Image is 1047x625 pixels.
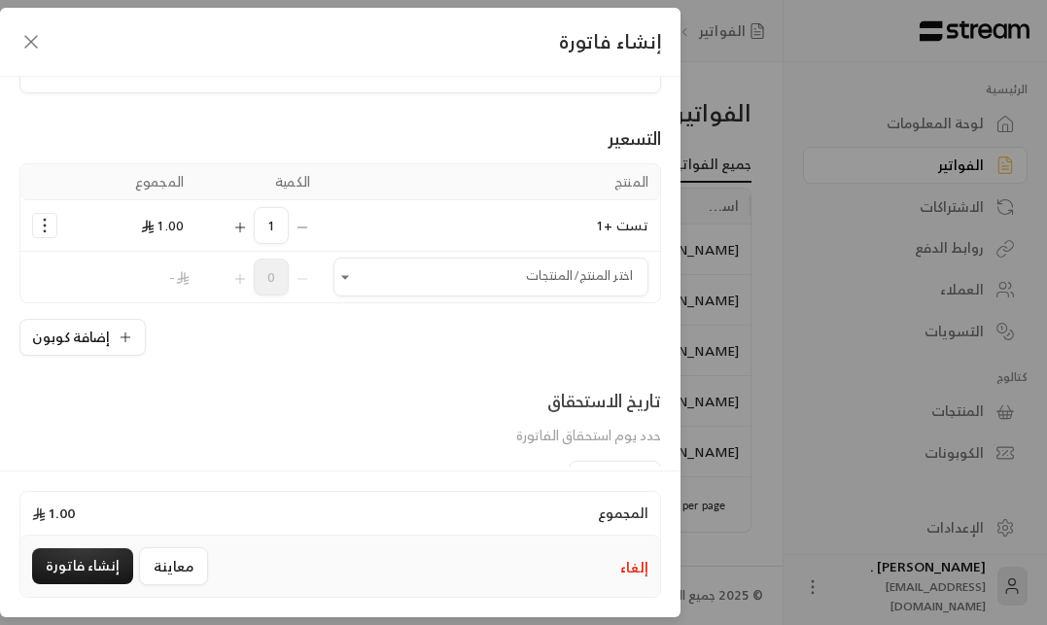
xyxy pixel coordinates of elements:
span: حدد يوم استحقاق الفاتورة [516,423,661,447]
button: إلغاء [620,558,648,577]
div: التسعير [19,124,661,152]
button: إنشاء فاتورة [32,548,133,584]
th: المنتج [322,164,660,200]
button: إضافة كوبون [19,319,146,356]
div: تاريخ الاستحقاق [516,387,661,414]
th: الكمية [195,164,322,200]
span: إنشاء فاتورة [559,24,661,58]
span: 1 [254,207,289,244]
span: تست +1 [596,213,648,237]
button: معاينة [139,547,208,585]
th: المجموع [69,164,195,200]
td: - [69,252,195,302]
span: 0 [254,259,289,295]
button: Open [333,265,357,289]
table: Selected Products [19,163,661,303]
span: 1.00 [141,213,184,237]
span: المجموع [598,503,648,523]
span: 1.00 [32,503,75,523]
